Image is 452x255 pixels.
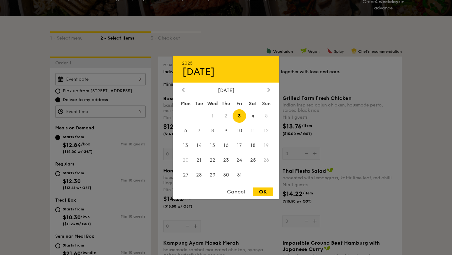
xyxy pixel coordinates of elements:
span: 22 [206,153,219,167]
span: 27 [179,168,192,182]
div: OK [253,187,273,196]
div: 2025 [182,61,270,66]
span: 1 [206,109,219,123]
div: Fri [233,98,246,109]
div: [DATE] [182,66,270,78]
span: 12 [260,124,273,138]
div: Cancel [221,187,251,196]
span: 4 [246,109,260,123]
span: 5 [260,109,273,123]
span: 23 [219,153,233,167]
span: 16 [219,139,233,152]
div: Wed [206,98,219,109]
div: Mon [179,98,192,109]
div: Sun [260,98,273,109]
span: 11 [246,124,260,138]
span: 3 [233,109,246,123]
span: 20 [179,153,192,167]
span: 6 [179,124,192,138]
span: 14 [192,139,206,152]
div: Sat [246,98,260,109]
span: 9 [219,124,233,138]
div: Thu [219,98,233,109]
span: 24 [233,153,246,167]
div: [DATE] [182,87,270,93]
span: 2 [219,109,233,123]
span: 13 [179,139,192,152]
span: 26 [260,153,273,167]
span: 15 [206,139,219,152]
span: 18 [246,139,260,152]
span: 19 [260,139,273,152]
span: 8 [206,124,219,138]
span: 21 [192,153,206,167]
div: Tue [192,98,206,109]
span: 10 [233,124,246,138]
span: 28 [192,168,206,182]
span: 25 [246,153,260,167]
span: 17 [233,139,246,152]
span: 7 [192,124,206,138]
span: 30 [219,168,233,182]
span: 29 [206,168,219,182]
span: 31 [233,168,246,182]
